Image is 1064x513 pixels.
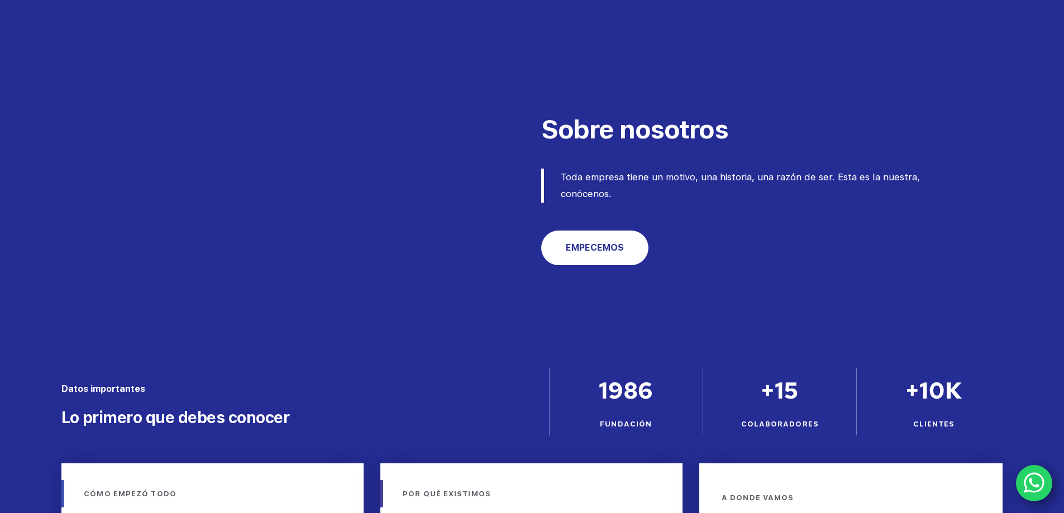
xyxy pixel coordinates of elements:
span: Sobre nosotros [541,114,728,145]
span: +15 [761,375,799,406]
span: FUNDACIÓN [600,420,652,428]
span: CLIENTES [913,420,955,428]
a: EMPECEMOS [541,231,648,265]
a: WhatsApp [1016,465,1053,502]
span: 1986 [599,375,653,406]
span: EMPECEMOS [566,241,624,255]
span: COLABORADORES [741,420,819,428]
span: A DONDE VAMOS [722,493,794,502]
span: Datos importantes [61,383,145,394]
span: +10K [905,375,962,406]
span: CÓMO EMPEZÓ TODO [84,490,176,498]
span: Lo primero que debes conocer [61,408,289,427]
span: Toda empresa tiene un motivo, una historia, una razón de ser. Esta es la nuestra, conócenos. [561,171,923,200]
span: POR QUÉ EXISTIMOS [403,490,491,498]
